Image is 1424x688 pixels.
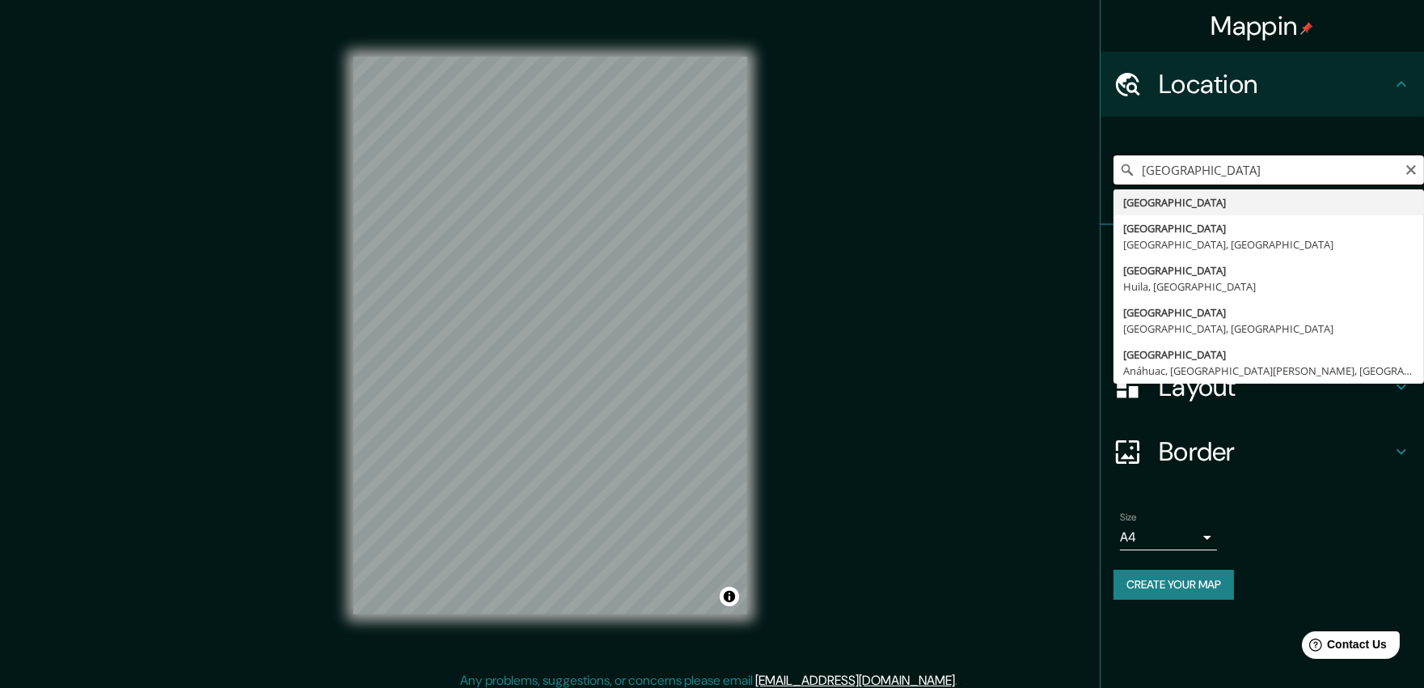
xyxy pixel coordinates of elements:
canvas: Map [353,57,747,614]
div: Pins [1101,225,1424,290]
input: Pick your city or area [1113,155,1424,185]
div: [GEOGRAPHIC_DATA], [GEOGRAPHIC_DATA] [1123,236,1414,253]
h4: Mappin [1211,10,1314,42]
h4: Location [1159,68,1392,100]
h4: Layout [1159,371,1392,403]
div: A4 [1120,524,1217,550]
iframe: Help widget launcher [1280,625,1406,670]
img: pin-icon.png [1300,22,1313,35]
div: Style [1101,290,1424,355]
button: Toggle attribution [720,587,739,606]
div: [GEOGRAPHIC_DATA], [GEOGRAPHIC_DATA] [1123,321,1414,337]
button: Clear [1405,161,1418,176]
div: Location [1101,52,1424,117]
div: [GEOGRAPHIC_DATA] [1123,220,1414,236]
label: Size [1120,511,1137,524]
div: [GEOGRAPHIC_DATA] [1123,262,1414,278]
div: Anáhuac, [GEOGRAPHIC_DATA][PERSON_NAME], [GEOGRAPHIC_DATA] [1123,363,1414,379]
div: Layout [1101,355,1424,419]
div: Border [1101,419,1424,484]
h4: Border [1159,435,1392,468]
div: [GEOGRAPHIC_DATA] [1123,304,1414,321]
div: [GEOGRAPHIC_DATA] [1123,346,1414,363]
div: Huila, [GEOGRAPHIC_DATA] [1123,278,1414,295]
button: Create your map [1113,570,1234,600]
div: [GEOGRAPHIC_DATA] [1123,194,1414,210]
